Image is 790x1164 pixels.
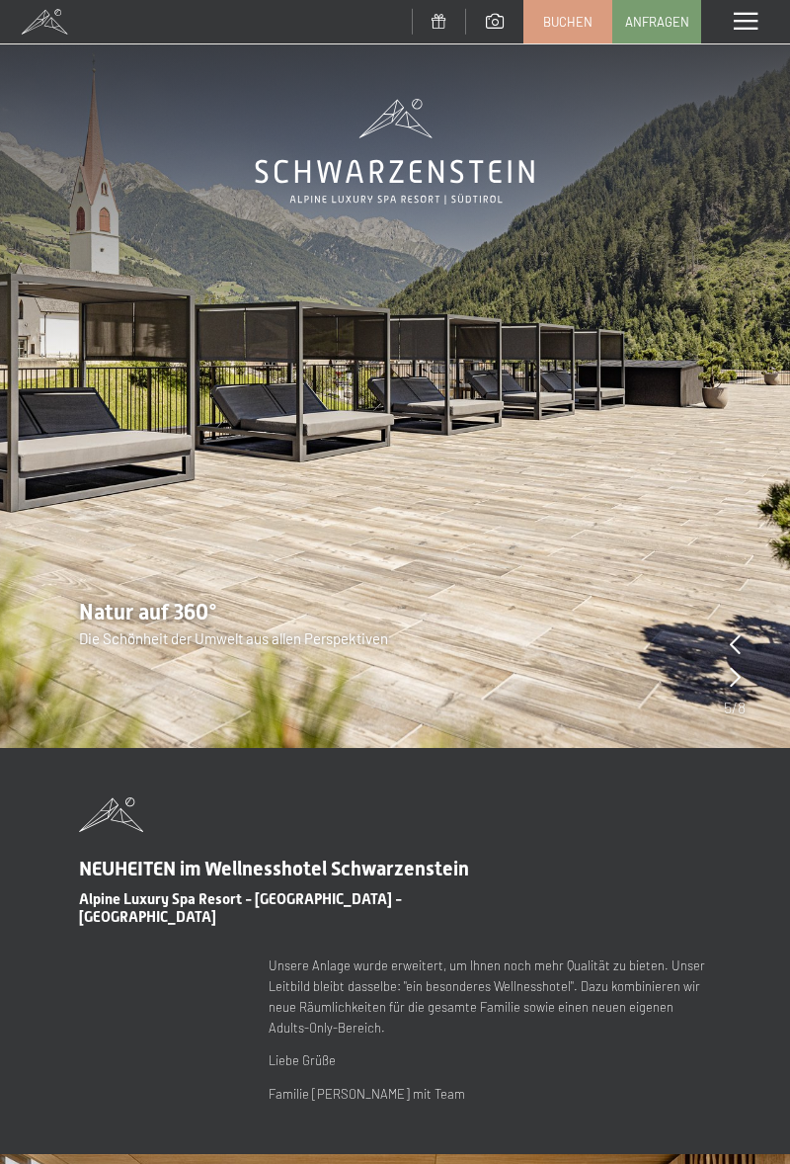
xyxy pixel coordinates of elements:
[738,697,746,718] span: 8
[613,1,700,42] a: Anfragen
[269,1084,711,1105] p: Familie [PERSON_NAME] mit Team
[543,13,592,31] span: Buchen
[269,1050,711,1071] p: Liebe Grüße
[724,697,732,718] span: 5
[269,956,711,1038] p: Unsere Anlage wurde erweitert, um Ihnen noch mehr Qualität zu bieten. Unser Leitbild bleibt dasse...
[732,697,738,718] span: /
[79,629,388,647] span: Die Schönheit der Umwelt aus allen Perspektiven
[79,857,469,880] span: NEUHEITEN im Wellnesshotel Schwarzenstein
[79,600,217,624] span: Natur auf 360°
[524,1,611,42] a: Buchen
[625,13,689,31] span: Anfragen
[79,890,402,926] span: Alpine Luxury Spa Resort - [GEOGRAPHIC_DATA] - [GEOGRAPHIC_DATA]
